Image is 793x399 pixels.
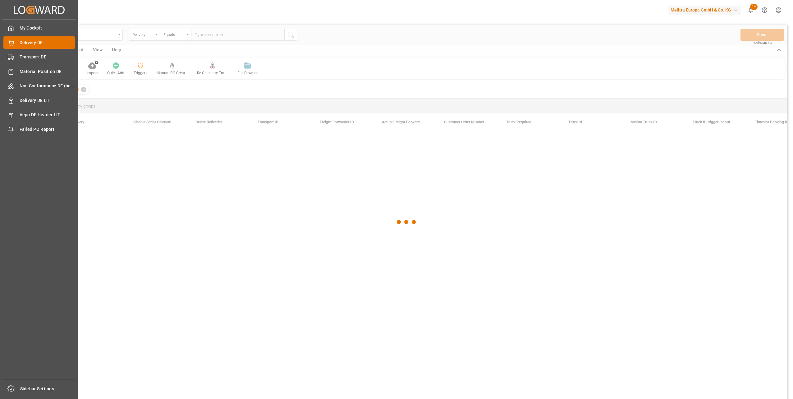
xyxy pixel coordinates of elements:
div: Melitta Europa GmbH & Co. KG [668,6,741,15]
span: 14 [750,4,758,10]
a: Transport DE [3,51,75,63]
a: Delivery DE [3,36,75,48]
a: Delivery DE LIT [3,94,75,106]
span: Transport DE [20,54,75,60]
a: My Cockpit [3,22,75,34]
a: Failed PO Report [3,123,75,135]
span: Material Position DE [20,68,75,75]
span: Delivery DE LIT [20,97,75,104]
span: Sidebar Settings [20,386,76,392]
button: Melitta Europa GmbH & Co. KG [668,4,744,16]
span: Non Conformance DE (header) [20,83,75,89]
span: Failed PO Report [20,126,75,133]
span: Vepo DE Header LIT [20,112,75,118]
button: Help Center [758,3,772,17]
button: show 14 new notifications [744,3,758,17]
a: Vepo DE Header LIT [3,109,75,121]
a: Non Conformance DE (header) [3,80,75,92]
span: Delivery DE [20,39,75,46]
span: My Cockpit [20,25,75,31]
a: Material Position DE [3,65,75,77]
